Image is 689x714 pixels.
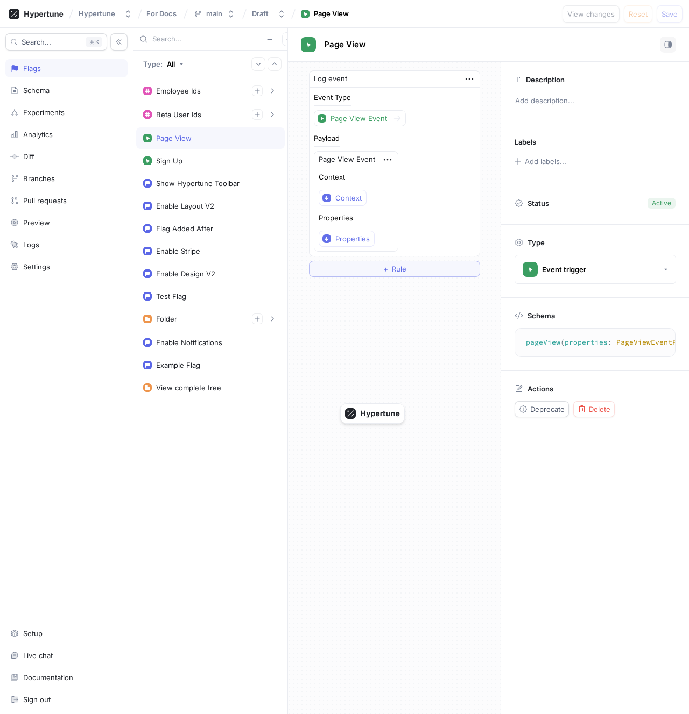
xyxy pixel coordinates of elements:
div: Active [652,198,671,208]
p: Description [526,75,565,84]
div: Setup [23,629,43,638]
p: Type: [143,60,163,68]
div: Page View Event [331,114,387,123]
span: Save [662,11,678,17]
span: Deprecate [530,406,565,412]
div: Log event [314,74,347,84]
div: Properties [319,215,353,222]
button: Delete [573,401,615,417]
button: Page View Event [314,110,406,126]
button: Hypertune [74,5,137,23]
div: Documentation [23,673,73,682]
button: Search...K [5,33,107,51]
div: Context [335,194,362,203]
button: Draft [248,5,290,23]
div: Page View [156,134,192,142]
div: Settings [23,262,50,271]
span: View changes [567,11,615,17]
span: ＋ [382,266,389,272]
p: Actions [528,384,553,393]
button: Reset [624,5,652,23]
div: Properties [335,234,370,244]
button: Expand all [251,57,265,71]
div: Enable Design V2 [156,269,215,278]
div: Folder [156,315,177,323]
div: Diff [23,152,34,161]
button: Collapse all [268,57,282,71]
div: Live chat [23,651,53,660]
button: Event trigger [515,255,676,284]
p: Labels [515,138,536,146]
div: Test Flag [156,292,186,301]
div: Enable Notifications [156,338,222,347]
a: Documentation [5,668,128,687]
div: Sign out [23,695,51,704]
button: Context [319,190,367,206]
div: Beta User Ids [156,110,201,119]
div: Experiments [23,108,65,117]
p: Status [528,196,549,211]
div: Event trigger [542,265,586,274]
div: Schema [23,86,50,95]
div: Draft [252,9,269,18]
span: Page View [324,40,366,49]
button: Save [657,5,683,23]
div: Example Flag [156,361,200,369]
div: View complete tree [156,383,221,392]
button: View changes [563,5,620,23]
div: Payload [314,135,340,142]
div: Page View [314,9,349,19]
span: Reset [629,11,648,17]
p: Add description... [510,92,680,110]
div: Analytics [23,130,53,139]
p: Schema [528,311,555,320]
button: Type: All [139,54,187,73]
div: Logs [23,240,39,249]
button: ＋Rule [309,261,480,277]
span: Delete [589,406,610,412]
p: Type [528,238,545,247]
button: Deprecate [515,401,569,417]
div: Sign Up [156,156,182,165]
div: Show Hypertune Toolbar [156,179,240,188]
div: Enable Layout V2 [156,202,214,210]
div: main [206,9,222,18]
div: Employee Ids [156,87,201,95]
div: Event Type [314,94,351,101]
span: Rule [392,266,406,272]
button: Properties [319,231,375,247]
div: All [167,60,175,68]
div: K [86,37,102,47]
div: Hypertune [79,9,115,18]
div: Enable Stripe [156,247,200,255]
div: Flags [23,64,41,73]
div: Page View Event [319,154,375,165]
input: Search... [152,34,262,45]
div: Add labels... [525,158,566,165]
div: Preview [23,218,50,227]
div: Pull requests [23,196,67,205]
button: Add labels... [511,154,569,168]
span: Search... [22,39,51,45]
button: main [189,5,240,23]
div: Context [319,174,345,181]
div: Flag Added After [156,224,213,233]
span: For Docs [146,10,177,17]
div: Branches [23,174,55,183]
